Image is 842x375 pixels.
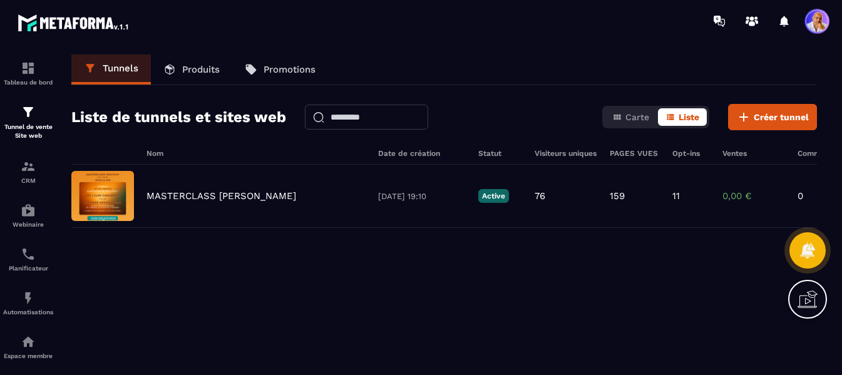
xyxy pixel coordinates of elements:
button: Créer tunnel [728,104,817,130]
button: Carte [605,108,657,126]
p: Tunnels [103,63,138,74]
p: Tunnel de vente Site web [3,123,53,140]
span: Carte [625,112,649,122]
img: image [71,171,134,221]
img: formation [21,105,36,120]
a: automationsautomationsEspace membre [3,325,53,369]
a: Promotions [232,54,328,85]
p: 0,00 € [722,190,785,202]
h2: Liste de tunnels et sites web [71,105,286,130]
p: 159 [610,190,625,202]
a: automationsautomationsWebinaire [3,193,53,237]
p: 76 [535,190,545,202]
p: Webinaire [3,221,53,228]
a: formationformationTableau de bord [3,51,53,95]
h6: Visiteurs uniques [535,149,597,158]
a: Produits [151,54,232,85]
button: Liste [658,108,707,126]
span: Liste [679,112,699,122]
a: formationformationCRM [3,150,53,193]
p: Automatisations [3,309,53,316]
img: formation [21,61,36,76]
a: Tunnels [71,54,151,85]
img: scheduler [21,247,36,262]
h6: Ventes [722,149,785,158]
h6: PAGES VUES [610,149,660,158]
img: automations [21,290,36,306]
p: 11 [672,190,680,202]
p: Produits [182,64,220,75]
img: automations [21,334,36,349]
p: Planificateur [3,265,53,272]
p: 0 [798,190,835,202]
img: logo [18,11,130,34]
h6: Nom [146,149,366,158]
p: [DATE] 19:10 [378,192,466,201]
img: automations [21,203,36,218]
h6: Statut [478,149,522,158]
p: Espace membre [3,352,53,359]
p: Promotions [264,64,316,75]
a: automationsautomationsAutomatisations [3,281,53,325]
img: formation [21,159,36,174]
p: Active [478,189,509,203]
h6: Date de création [378,149,466,158]
p: Tableau de bord [3,79,53,86]
p: CRM [3,177,53,184]
h6: Opt-ins [672,149,710,158]
a: schedulerschedulerPlanificateur [3,237,53,281]
span: Créer tunnel [754,111,809,123]
a: formationformationTunnel de vente Site web [3,95,53,150]
p: MASTERCLASS [PERSON_NAME] [146,190,296,202]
